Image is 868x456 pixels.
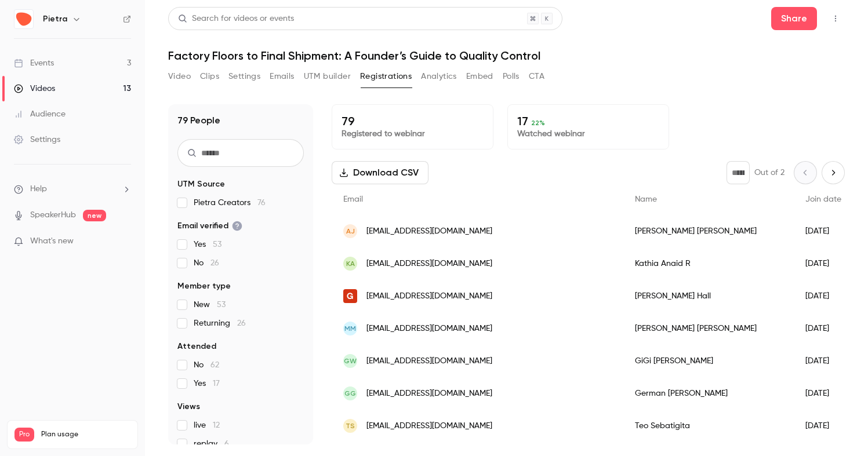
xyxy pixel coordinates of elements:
p: 17 [517,114,659,128]
img: Pietra [14,10,33,28]
button: Video [168,67,191,86]
iframe: Noticeable Trigger [117,236,131,247]
span: AJ [346,226,355,236]
span: 17 [213,380,220,388]
span: Pietra Creators [194,197,266,209]
span: UTM Source [177,178,225,190]
span: 53 [213,240,221,249]
span: [EMAIL_ADDRESS][DOMAIN_NAME] [366,225,492,238]
span: What's new [30,235,74,247]
p: 79 [342,114,484,128]
span: No [194,359,219,371]
span: Pro [14,428,34,442]
button: Analytics [421,67,457,86]
span: [EMAIL_ADDRESS][DOMAIN_NAME] [366,290,492,302]
span: new [83,210,106,221]
span: replay [194,438,229,450]
span: No [194,257,219,269]
button: Registrations [360,67,412,86]
span: Join date [805,195,841,203]
button: Polls [503,67,520,86]
span: [EMAIL_ADDRESS][DOMAIN_NAME] [366,323,492,335]
span: [EMAIL_ADDRESS][DOMAIN_NAME] [366,258,492,270]
p: Out of 2 [754,167,785,178]
span: 26 [237,319,246,327]
span: TS [346,421,355,431]
span: Member type [177,280,231,292]
div: [PERSON_NAME] [PERSON_NAME] [623,312,794,345]
button: CTA [529,67,544,86]
div: Kathia Anaid R [623,247,794,280]
span: [EMAIL_ADDRESS][DOMAIN_NAME] [366,420,492,432]
div: [DATE] [794,215,853,247]
h1: Factory Floors to Final Shipment: A Founder’s Guide to Quality Control [168,49,845,63]
span: live [194,419,220,431]
button: Top Bar Actions [826,9,845,28]
span: [EMAIL_ADDRESS][DOMAIN_NAME] [366,355,492,367]
div: [PERSON_NAME] Hall [623,280,794,312]
p: Watched webinar [517,128,659,140]
button: Download CSV [332,161,428,184]
li: help-dropdown-opener [14,183,131,195]
p: Registered to webinar [342,128,484,140]
div: GiGi [PERSON_NAME] [623,345,794,377]
a: SpeakerHub [30,209,76,221]
span: Yes [194,239,221,250]
button: Settings [228,67,260,86]
div: Search for videos or events [178,13,294,25]
h6: Pietra [43,13,67,25]
span: 12 [213,421,220,429]
div: Settings [14,134,60,145]
span: Email [343,195,363,203]
span: Plan usage [41,430,130,439]
span: Help [30,183,47,195]
span: KA [346,258,355,269]
button: Embed [466,67,493,86]
div: [DATE] [794,280,853,312]
div: [DATE] [794,377,853,410]
div: [DATE] [794,410,853,442]
span: 53 [217,301,226,309]
div: [DATE] [794,345,853,377]
div: Events [14,57,54,69]
img: getgrainular.com [343,289,357,303]
div: Videos [14,83,55,94]
button: Emails [270,67,294,86]
span: 22 % [531,119,545,127]
span: Returning [194,318,246,329]
span: GG [344,388,356,399]
div: German [PERSON_NAME] [623,377,794,410]
span: [EMAIL_ADDRESS][DOMAIN_NAME] [366,388,492,400]
button: Share [771,7,817,30]
button: Clips [200,67,219,86]
button: Next page [822,161,845,184]
span: 6 [224,440,229,448]
span: 76 [257,199,266,207]
span: Name [635,195,657,203]
span: Email verified [177,220,242,232]
div: Audience [14,108,66,120]
span: GW [344,356,357,366]
div: [PERSON_NAME] [PERSON_NAME] [623,215,794,247]
h1: 79 People [177,114,220,127]
div: Teo Sebatigita [623,410,794,442]
div: [DATE] [794,312,853,345]
span: MM [344,323,356,334]
span: Views [177,401,200,413]
span: 26 [210,259,219,267]
span: Attended [177,341,216,352]
button: UTM builder [304,67,351,86]
div: [DATE] [794,247,853,280]
span: 62 [210,361,219,369]
span: New [194,299,226,311]
span: Yes [194,378,220,389]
